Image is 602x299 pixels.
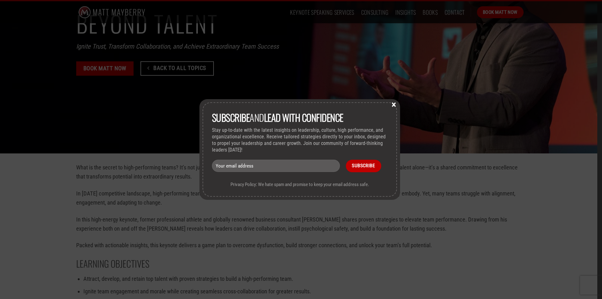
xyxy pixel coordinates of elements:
input: Your email address [212,160,340,172]
p: Stay up-to-date with the latest insights on leadership, culture, high performance, and organizati... [212,127,388,153]
input: Subscribe [346,160,381,172]
span: and [212,110,343,125]
button: Close [389,101,399,107]
p: Privacy Policy: We hate spam and promise to keep your email address safe. [212,182,388,187]
strong: lead with Confidence [264,110,343,125]
strong: Subscribe [212,110,250,125]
